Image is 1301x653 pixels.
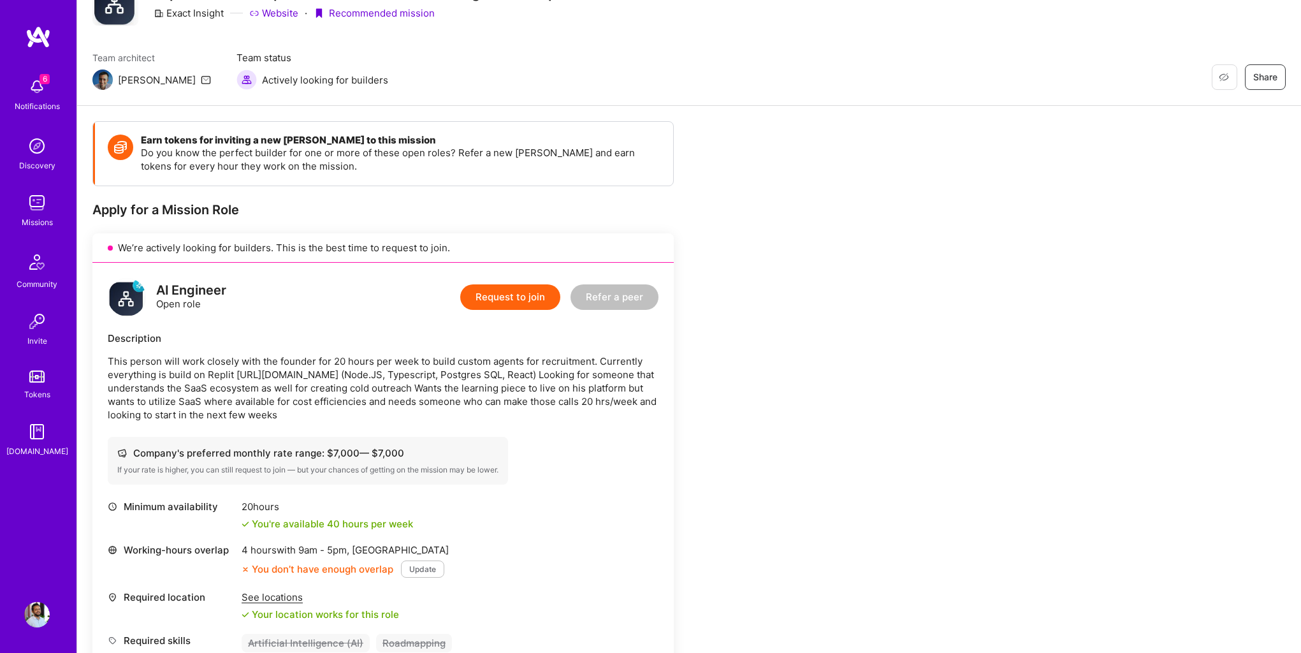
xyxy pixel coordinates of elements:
[108,500,235,513] div: Minimum availability
[108,591,235,604] div: Required location
[6,444,68,458] div: [DOMAIN_NAME]
[305,6,307,20] div: ·
[117,448,127,458] i: icon Cash
[108,543,235,557] div: Working-hours overlap
[24,190,50,216] img: teamwork
[108,135,133,160] img: Token icon
[262,73,388,87] span: Actively looking for builders
[92,70,113,90] img: Team Architect
[108,278,146,316] img: logo
[15,99,60,113] div: Notifications
[1219,72,1229,82] i: icon EyeClosed
[108,502,117,511] i: icon Clock
[24,388,50,401] div: Tokens
[314,6,435,20] div: Recommended mission
[108,634,235,647] div: Required skills
[154,6,224,20] div: Exact Insight
[92,51,211,64] span: Team architect
[242,543,449,557] div: 4 hours with [GEOGRAPHIC_DATA]
[22,247,52,277] img: Community
[22,216,53,229] div: Missions
[108,592,117,602] i: icon Location
[29,371,45,383] img: tokens
[117,446,498,460] div: Company's preferred monthly rate range: $ 7,000 — $ 7,000
[156,284,226,297] div: AI Engineer
[108,545,117,555] i: icon World
[236,70,257,90] img: Actively looking for builders
[141,135,660,146] h4: Earn tokens for inviting a new [PERSON_NAME] to this mission
[118,73,196,87] div: [PERSON_NAME]
[92,233,674,263] div: We’re actively looking for builders. This is the best time to request to join.
[117,465,498,475] div: If your rate is higher, you can still request to join — but your chances of getting on the missio...
[1253,71,1277,84] span: Share
[201,75,211,85] i: icon Mail
[1245,64,1286,90] button: Share
[242,520,249,528] i: icon Check
[571,284,658,310] button: Refer a peer
[242,517,413,531] div: You're available 40 hours per week
[24,419,50,444] img: guide book
[40,74,50,84] span: 6
[92,202,674,218] div: Apply for a Mission Role
[24,133,50,159] img: discovery
[376,634,452,652] div: Roadmapping
[236,51,388,64] span: Team status
[27,334,47,348] div: Invite
[249,6,298,20] a: Website
[154,8,164,18] i: icon CompanyGray
[24,309,50,334] img: Invite
[242,566,249,573] i: icon CloseOrange
[17,277,57,291] div: Community
[108,636,117,645] i: icon Tag
[242,591,399,604] div: See locations
[314,8,324,18] i: icon PurpleRibbon
[24,602,50,627] img: User Avatar
[242,562,393,576] div: You don’t have enough overlap
[25,26,51,48] img: logo
[242,608,399,621] div: Your location works for this role
[460,284,560,310] button: Request to join
[19,159,55,172] div: Discovery
[21,602,53,627] a: User Avatar
[141,146,660,173] p: Do you know the perfect builder for one or more of these open roles? Refer a new [PERSON_NAME] an...
[296,544,352,556] span: 9am - 5pm ,
[242,634,370,652] div: Artificial Intelligence (AI)
[108,355,658,422] p: This person will work closely with the founder for 20 hours per week to build custom agents for r...
[242,500,413,513] div: 20 hours
[156,284,226,311] div: Open role
[401,561,444,578] button: Update
[242,611,249,619] i: icon Check
[108,332,658,345] div: Description
[24,74,50,99] img: bell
